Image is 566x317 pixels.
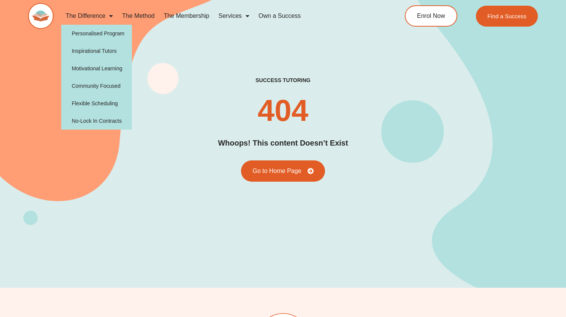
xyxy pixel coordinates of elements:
[61,7,118,25] a: The Difference
[252,168,301,174] span: Go to Home Page
[61,42,132,60] a: Inspirational Tutors
[61,25,132,130] ul: The Difference
[117,7,159,25] a: The Method
[218,137,348,149] h2: Whoops! This content Doesn’t Exist
[61,95,132,112] a: Flexible Scheduling
[487,13,526,19] span: Find a Success
[254,7,305,25] a: Own a Success
[255,77,310,84] h2: success tutoring
[214,7,254,25] a: Services
[61,60,132,77] a: Motivational Learning
[61,112,132,130] a: No-Lock In Contracts
[159,7,214,25] a: The Membership
[61,77,132,95] a: Community Focused
[405,5,457,27] a: Enrol Now
[417,13,445,19] span: Enrol Now
[61,7,376,25] nav: Menu
[476,6,538,27] a: Find a Success
[241,160,325,182] a: Go to Home Page
[258,95,308,126] h2: 404
[61,25,132,42] a: Personalised Program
